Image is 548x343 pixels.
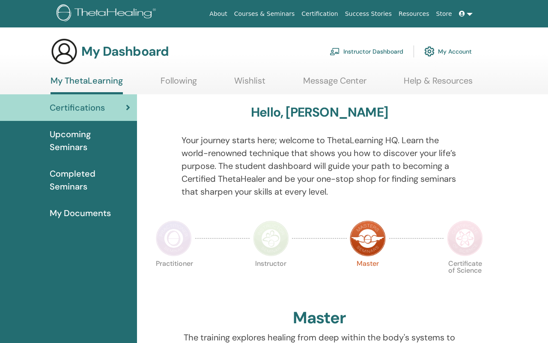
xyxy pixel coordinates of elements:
[433,6,456,22] a: Store
[51,38,78,65] img: generic-user-icon.jpg
[330,48,340,55] img: chalkboard-teacher.svg
[161,75,197,92] a: Following
[234,75,265,92] a: Wishlist
[81,44,169,59] h3: My Dashboard
[424,42,472,61] a: My Account
[251,105,388,120] h3: Hello, [PERSON_NAME]
[330,42,403,61] a: Instructor Dashboard
[404,75,473,92] a: Help & Resources
[50,207,111,220] span: My Documents
[253,220,289,256] img: Instructor
[447,220,483,256] img: Certificate of Science
[293,308,346,328] h2: Master
[50,128,130,153] span: Upcoming Seminars
[298,6,341,22] a: Certification
[156,260,192,296] p: Practitioner
[447,260,483,296] p: Certificate of Science
[424,44,435,59] img: cog.svg
[253,260,289,296] p: Instructor
[350,220,386,256] img: Master
[231,6,298,22] a: Courses & Seminars
[182,134,458,198] p: Your journey starts here; welcome to ThetaLearning HQ. Learn the world-renowned technique that sh...
[51,75,123,94] a: My ThetaLearning
[50,101,105,114] span: Certifications
[156,220,192,256] img: Practitioner
[50,167,130,193] span: Completed Seminars
[342,6,395,22] a: Success Stories
[350,260,386,296] p: Master
[57,4,159,24] img: logo.png
[303,75,366,92] a: Message Center
[395,6,433,22] a: Resources
[206,6,230,22] a: About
